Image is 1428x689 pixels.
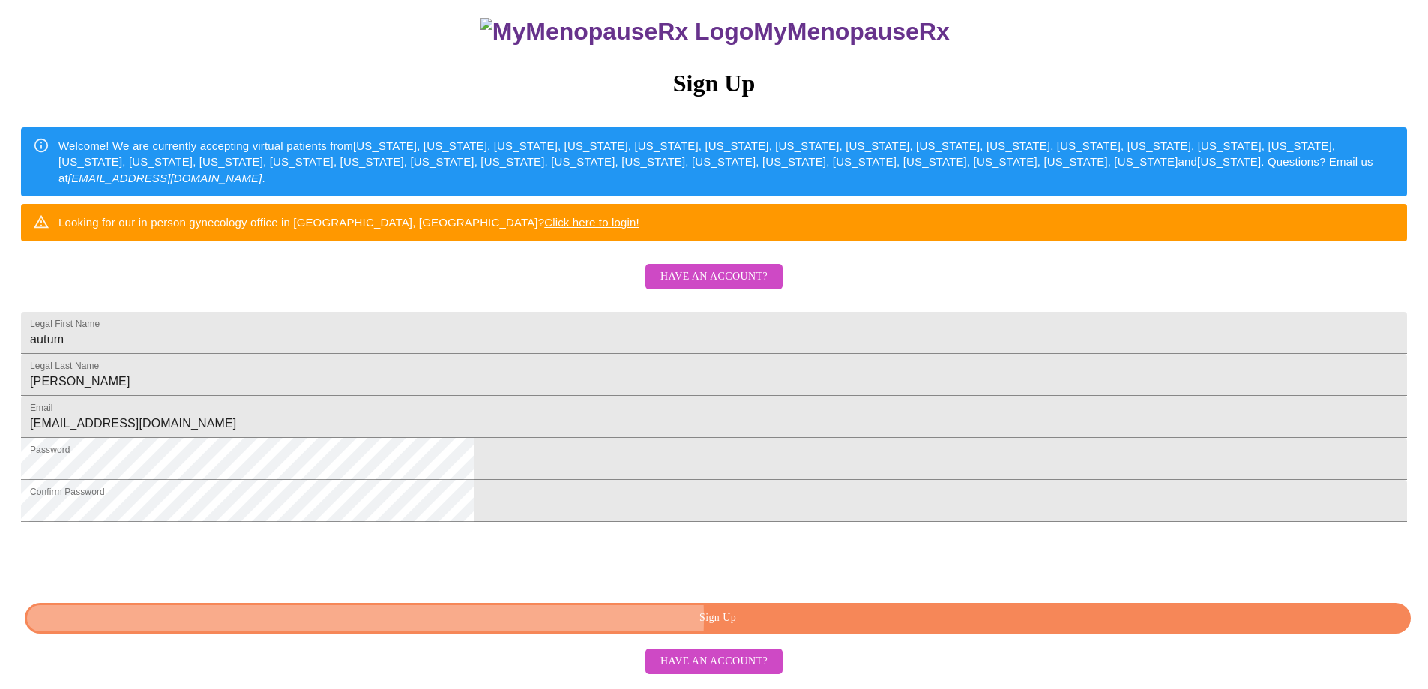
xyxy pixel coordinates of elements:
iframe: reCAPTCHA [21,529,249,588]
button: Have an account? [645,264,783,290]
h3: MyMenopauseRx [23,18,1408,46]
span: Have an account? [660,268,768,286]
a: Click here to login! [544,216,639,229]
h3: Sign Up [21,70,1407,97]
em: [EMAIL_ADDRESS][DOMAIN_NAME] [68,172,262,184]
a: Have an account? [642,280,786,292]
span: Have an account? [660,652,768,671]
button: Have an account? [645,649,783,675]
img: MyMenopauseRx Logo [480,18,753,46]
span: Sign Up [42,609,1394,628]
div: Welcome! We are currently accepting virtual patients from [US_STATE], [US_STATE], [US_STATE], [US... [58,132,1395,192]
button: Sign Up [25,603,1411,634]
a: Have an account? [642,653,786,666]
div: Looking for our in person gynecology office in [GEOGRAPHIC_DATA], [GEOGRAPHIC_DATA]? [58,208,639,236]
